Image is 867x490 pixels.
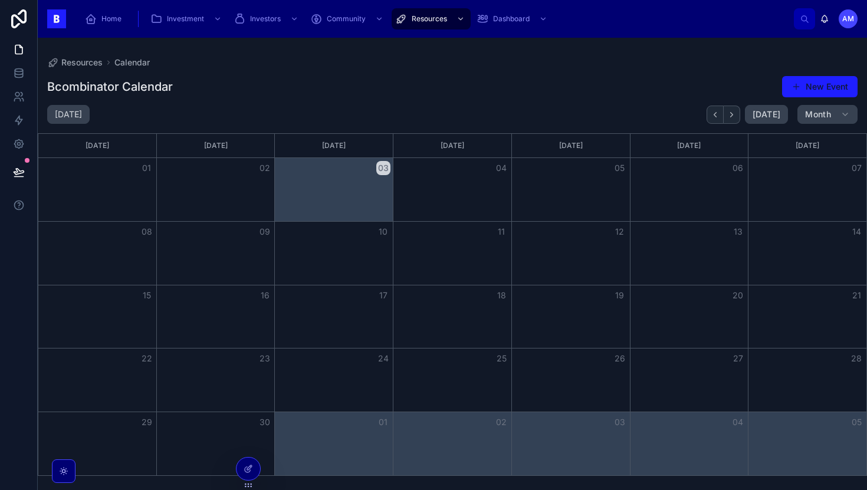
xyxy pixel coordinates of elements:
button: 29 [140,415,154,429]
a: Investors [230,8,304,29]
button: 11 [494,225,508,239]
button: Next [724,106,740,124]
span: Dashboard [493,14,530,24]
img: App logo [47,9,66,28]
span: Home [101,14,121,24]
span: [DATE] [753,109,780,120]
a: Calendar [114,57,150,68]
button: 01 [140,161,154,175]
button: 21 [849,288,863,302]
a: Community [307,8,389,29]
span: Resources [61,57,103,68]
button: 25 [494,351,508,366]
button: 07 [849,161,863,175]
button: 28 [849,351,863,366]
button: 27 [731,351,745,366]
button: 26 [613,351,627,366]
button: New Event [782,76,858,97]
a: Investment [147,8,228,29]
button: 05 [849,415,863,429]
h2: [DATE] [55,108,82,120]
button: 02 [258,161,272,175]
button: 03 [613,415,627,429]
button: 14 [849,225,863,239]
button: 16 [258,288,272,302]
button: 04 [731,415,745,429]
button: 12 [613,225,627,239]
span: Resources [412,14,447,24]
div: [DATE] [40,134,155,157]
button: [DATE] [745,105,788,124]
span: Investment [167,14,204,24]
button: 02 [494,415,508,429]
div: [DATE] [750,134,865,157]
button: 10 [376,225,390,239]
button: 03 [376,161,390,175]
button: 13 [731,225,745,239]
div: [DATE] [632,134,747,157]
div: [DATE] [395,134,510,157]
h1: Bcombinator Calendar [47,78,173,95]
a: Dashboard [473,8,553,29]
div: [DATE] [514,134,628,157]
button: Month [797,105,858,124]
button: 20 [731,288,745,302]
span: Community [327,14,366,24]
button: 08 [140,225,154,239]
div: [DATE] [277,134,391,157]
button: 01 [376,415,390,429]
button: 04 [494,161,508,175]
div: Month View [38,133,867,476]
button: 06 [731,161,745,175]
span: Investors [250,14,281,24]
button: 30 [258,415,272,429]
button: 15 [140,288,154,302]
button: 18 [494,288,508,302]
button: 17 [376,288,390,302]
span: AM [842,14,854,24]
div: [DATE] [159,134,273,157]
a: Resources [47,57,103,68]
button: 24 [376,351,390,366]
a: Resources [392,8,471,29]
div: scrollable content [75,6,794,32]
button: 23 [258,351,272,366]
button: Back [707,106,724,124]
button: 05 [613,161,627,175]
button: 09 [258,225,272,239]
a: Home [81,8,130,29]
button: 22 [140,351,154,366]
button: 19 [613,288,627,302]
span: Month [805,109,831,120]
